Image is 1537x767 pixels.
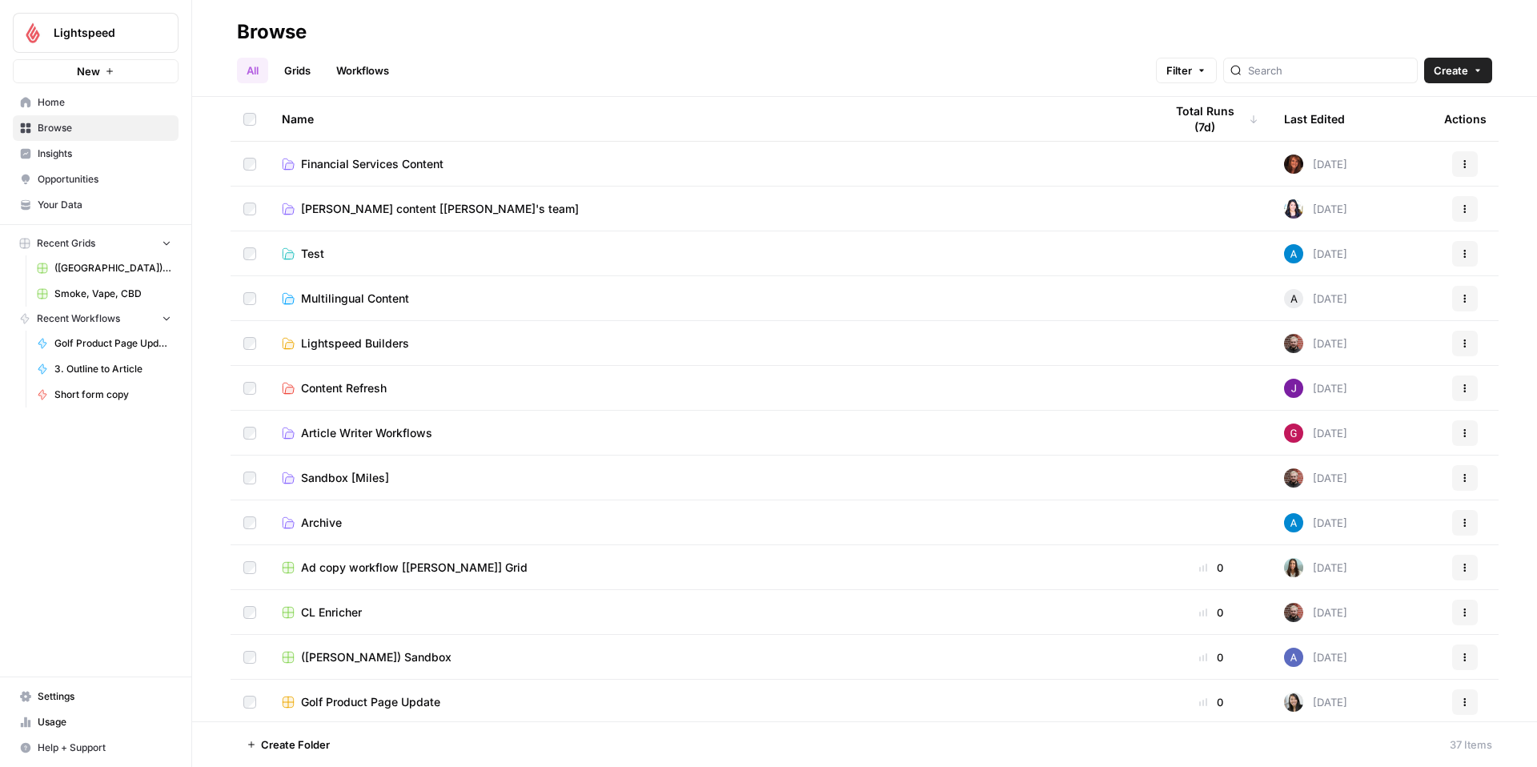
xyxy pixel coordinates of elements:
img: 6vxtne38ibcn517tl2d222c8605z [1284,648,1303,667]
a: Smoke, Vape, CBD [30,281,179,307]
span: Recent Workflows [37,311,120,326]
div: [DATE] [1284,603,1347,622]
button: New [13,59,179,83]
img: o3cqybgnmipr355j8nz4zpq1mc6x [1284,244,1303,263]
span: Content Refresh [301,380,387,396]
button: Workspace: Lightspeed [13,13,179,53]
div: [DATE] [1284,334,1347,353]
img: o3cqybgnmipr355j8nz4zpq1mc6x [1284,513,1303,532]
span: CL Enricher [301,604,362,620]
a: [PERSON_NAME] content [[PERSON_NAME]'s team] [282,201,1138,217]
img: 6c0mqo3yg1s9t43vyshj80cpl9tb [1284,558,1303,577]
a: Ad copy workflow [[PERSON_NAME]] Grid [282,560,1138,576]
a: Settings [13,684,179,709]
div: [DATE] [1284,693,1347,712]
span: ([GEOGRAPHIC_DATA]) [DEMOGRAPHIC_DATA] - Generate Articles [54,261,171,275]
span: Financial Services Content [301,156,443,172]
div: [DATE] [1284,155,1347,174]
a: Golf Product Page Update [30,331,179,356]
a: Golf Product Page Update [282,694,1138,710]
div: Total Runs (7d) [1164,97,1258,141]
button: Recent Grids [13,231,179,255]
span: Recent Grids [37,236,95,251]
button: Create Folder [237,732,339,757]
div: 0 [1164,694,1258,710]
button: Filter [1156,58,1217,83]
div: [DATE] [1284,558,1347,577]
div: [DATE] [1284,648,1347,667]
div: 0 [1164,560,1258,576]
span: Multilingual Content [301,291,409,307]
div: [DATE] [1284,289,1347,308]
img: Lightspeed Logo [18,18,47,47]
a: Article Writer Workflows [282,425,1138,441]
a: Grids [275,58,320,83]
span: Sandbox [Miles] [301,470,389,486]
span: Insights [38,147,171,161]
span: Golf Product Page Update [301,694,440,710]
button: Recent Workflows [13,307,179,331]
img: 29pd19jyq3m1b2eeoz0umwn6rt09 [1284,155,1303,174]
span: Golf Product Page Update [54,336,171,351]
span: Ad copy workflow [[PERSON_NAME]] Grid [301,560,528,576]
a: Financial Services Content [282,156,1138,172]
span: Smoke, Vape, CBD [54,287,171,301]
span: Your Data [38,198,171,212]
span: Opportunities [38,172,171,187]
img: wdke7mwtj0nxznpffym0k1wpceu2 [1284,199,1303,219]
button: Help + Support [13,735,179,761]
div: Actions [1444,97,1487,141]
a: Short form copy [30,382,179,408]
a: 3. Outline to Article [30,356,179,382]
div: Last Edited [1284,97,1345,141]
a: Home [13,90,179,115]
img: b84b62znrkfmbduqy1fsopf3ypjr [1284,603,1303,622]
div: 37 Items [1450,737,1492,753]
span: Archive [301,515,342,531]
span: Usage [38,715,171,729]
img: 34qmd8li8jcngaxi9z5g13uxb641 [1284,693,1303,712]
a: Browse [13,115,179,141]
span: 3. Outline to Article [54,362,171,376]
span: Lightspeed Builders [301,335,409,351]
div: [DATE] [1284,199,1347,219]
span: Short form copy [54,388,171,402]
img: b84b62znrkfmbduqy1fsopf3ypjr [1284,468,1303,488]
a: Your Data [13,192,179,218]
a: Archive [282,515,1138,531]
button: Create [1424,58,1492,83]
span: Test [301,246,324,262]
a: Usage [13,709,179,735]
a: Multilingual Content [282,291,1138,307]
div: [DATE] [1284,244,1347,263]
a: Content Refresh [282,380,1138,396]
span: Home [38,95,171,110]
div: [DATE] [1284,379,1347,398]
span: A [1290,291,1298,307]
span: Settings [38,689,171,704]
a: Opportunities [13,167,179,192]
div: [DATE] [1284,468,1347,488]
span: Create Folder [261,737,330,753]
a: Insights [13,141,179,167]
div: [DATE] [1284,513,1347,532]
span: Lightspeed [54,25,150,41]
span: ([PERSON_NAME]) Sandbox [301,649,451,665]
img: b84b62znrkfmbduqy1fsopf3ypjr [1284,334,1303,353]
input: Search [1248,62,1411,78]
a: CL Enricher [282,604,1138,620]
div: 0 [1164,604,1258,620]
span: Article Writer Workflows [301,425,432,441]
div: Browse [237,19,307,45]
span: New [77,63,100,79]
a: Lightspeed Builders [282,335,1138,351]
a: ([PERSON_NAME]) Sandbox [282,649,1138,665]
img: nj1ssy6o3lyd6ijko0eoja4aphzn [1284,379,1303,398]
span: Create [1434,62,1468,78]
a: Workflows [327,58,399,83]
a: Sandbox [Miles] [282,470,1138,486]
a: Test [282,246,1138,262]
span: Help + Support [38,741,171,755]
a: All [237,58,268,83]
span: Filter [1166,62,1192,78]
